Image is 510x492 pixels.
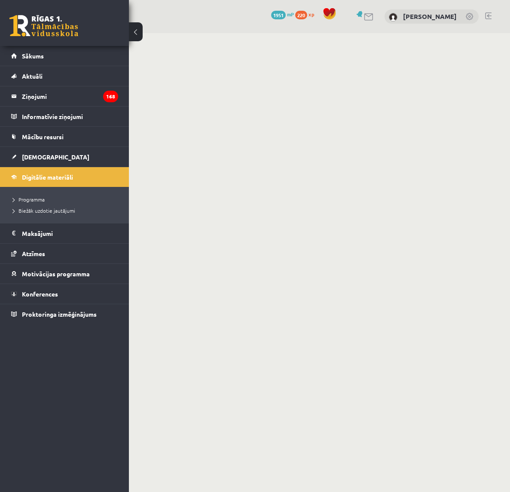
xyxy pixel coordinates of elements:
span: Aktuāli [22,72,43,80]
span: Biežāk uzdotie jautājumi [13,207,75,214]
span: Digitālie materiāli [22,173,73,181]
span: Mācību resursi [22,133,64,141]
a: Motivācijas programma [11,264,118,284]
a: Biežāk uzdotie jautājumi [13,207,120,214]
img: Deniss Mostovjuks [389,13,397,21]
span: Sākums [22,52,44,60]
legend: Ziņojumi [22,86,118,106]
a: Ziņojumi168 [11,86,118,106]
a: 1951 mP [271,11,294,18]
a: Sākums [11,46,118,66]
a: Mācību resursi [11,127,118,147]
span: [DEMOGRAPHIC_DATA] [22,153,89,161]
a: Programma [13,196,120,203]
span: Atzīmes [22,250,45,257]
legend: Informatīvie ziņojumi [22,107,118,126]
a: Maksājumi [11,223,118,243]
span: xp [308,11,314,18]
a: [PERSON_NAME] [403,12,457,21]
span: 220 [295,11,307,19]
span: mP [287,11,294,18]
a: Digitālie materiāli [11,167,118,187]
span: Proktoringa izmēģinājums [22,310,97,318]
a: Informatīvie ziņojumi [11,107,118,126]
a: [DEMOGRAPHIC_DATA] [11,147,118,167]
span: Programma [13,196,45,203]
a: Aktuāli [11,66,118,86]
span: 1951 [271,11,286,19]
a: 220 xp [295,11,318,18]
span: Motivācijas programma [22,270,90,278]
a: Rīgas 1. Tālmācības vidusskola [9,15,78,37]
i: 168 [103,91,118,102]
legend: Maksājumi [22,223,118,243]
a: Konferences [11,284,118,304]
a: Proktoringa izmēģinājums [11,304,118,324]
span: Konferences [22,290,58,298]
a: Atzīmes [11,244,118,263]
